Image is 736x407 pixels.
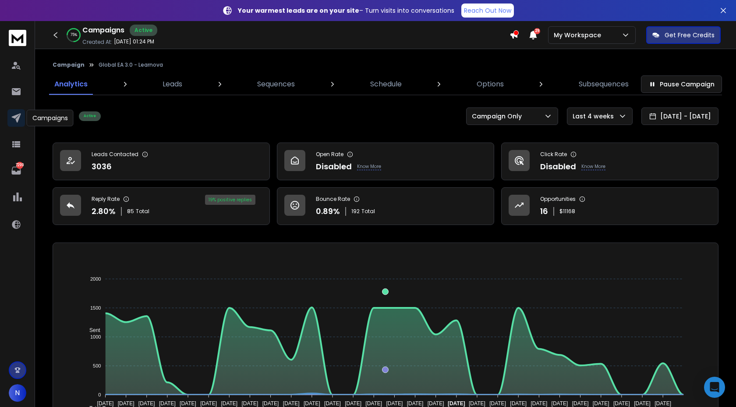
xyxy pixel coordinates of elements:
tspan: [DATE] [283,400,300,407]
div: Campaigns [27,110,74,126]
span: Total [361,208,375,215]
img: logo [9,30,26,46]
p: Subsequences [579,79,629,89]
tspan: [DATE] [221,400,238,407]
tspan: 1500 [90,305,101,311]
p: 0.89 % [316,205,340,218]
tspan: [DATE] [490,400,506,407]
button: Get Free Credits [646,26,721,44]
p: Disabled [540,161,576,173]
tspan: [DATE] [118,400,134,407]
tspan: 2000 [90,276,101,282]
span: Total [136,208,149,215]
a: Reply Rate2.80%85Total19% positive replies [53,187,270,225]
tspan: [DATE] [304,400,320,407]
p: Leads [163,79,182,89]
a: Leads Contacted3036 [53,143,270,180]
tspan: 1000 [90,334,101,339]
span: 192 [351,208,360,215]
div: 19 % positive replies [205,195,255,205]
tspan: [DATE] [469,400,485,407]
tspan: [DATE] [428,400,444,407]
tspan: [DATE] [386,400,403,407]
a: Bounce Rate0.89%192Total [277,187,494,225]
p: Know More [357,163,381,170]
p: Click Rate [540,151,567,158]
p: Get Free Credits [665,31,715,39]
p: Bounce Rate [316,196,350,203]
div: Open Intercom Messenger [704,377,725,398]
tspan: [DATE] [262,400,279,407]
a: Sequences [252,74,300,95]
tspan: [DATE] [593,400,609,407]
a: Options [471,74,509,95]
p: Campaign Only [472,112,525,121]
tspan: [DATE] [97,400,114,407]
tspan: [DATE] [159,400,176,407]
tspan: [DATE] [201,400,217,407]
p: Schedule [370,79,402,89]
tspan: [DATE] [324,400,341,407]
p: Open Rate [316,151,343,158]
a: Schedule [365,74,407,95]
button: [DATE] - [DATE] [641,107,718,125]
tspan: [DATE] [448,400,465,407]
div: Active [79,111,101,121]
tspan: [DATE] [634,400,651,407]
p: 16 [540,205,548,218]
div: Active [130,25,157,36]
a: Leads [157,74,188,95]
strong: Your warmest leads are on your site [238,6,359,15]
tspan: 500 [93,363,101,368]
a: Subsequences [573,74,634,95]
p: Global EA 3.0 - Learnova [99,61,163,68]
span: Sent [83,327,100,333]
a: Click RateDisabledKnow More [501,143,718,180]
button: Campaign [53,61,85,68]
p: 3036 [92,161,112,173]
span: 29 [534,28,540,34]
p: Disabled [316,161,352,173]
p: Opportunities [540,196,576,203]
p: Created At: [82,39,112,46]
a: Open RateDisabledKnow More [277,143,494,180]
tspan: [DATE] [138,400,155,407]
tspan: [DATE] [572,400,589,407]
p: Reach Out Now [464,6,511,15]
p: Reply Rate [92,196,120,203]
a: Analytics [49,74,93,95]
tspan: [DATE] [655,400,672,407]
p: – Turn visits into conversations [238,6,454,15]
p: Analytics [54,79,88,89]
h1: Campaigns [82,25,124,36]
button: N [9,384,26,402]
tspan: [DATE] [613,400,630,407]
tspan: 0 [99,392,101,397]
a: Reach Out Now [461,4,514,18]
a: 7299 [7,162,25,179]
a: Opportunities16$11168 [501,187,718,225]
p: 7299 [16,162,23,169]
tspan: [DATE] [510,400,527,407]
p: Last 4 weeks [573,112,617,121]
p: 2.80 % [92,205,116,218]
span: 85 [127,208,134,215]
tspan: [DATE] [345,400,362,407]
p: [DATE] 01:24 PM [114,38,154,45]
p: Sequences [257,79,295,89]
p: Know More [581,163,605,170]
p: Options [477,79,504,89]
tspan: [DATE] [407,400,424,407]
p: $ 11168 [559,208,575,215]
p: 75 % [71,32,77,38]
p: Leads Contacted [92,151,138,158]
tspan: [DATE] [242,400,258,407]
p: My Workspace [554,31,605,39]
tspan: [DATE] [552,400,568,407]
tspan: [DATE] [366,400,382,407]
tspan: [DATE] [180,400,196,407]
tspan: [DATE] [531,400,548,407]
button: Pause Campaign [641,75,722,93]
